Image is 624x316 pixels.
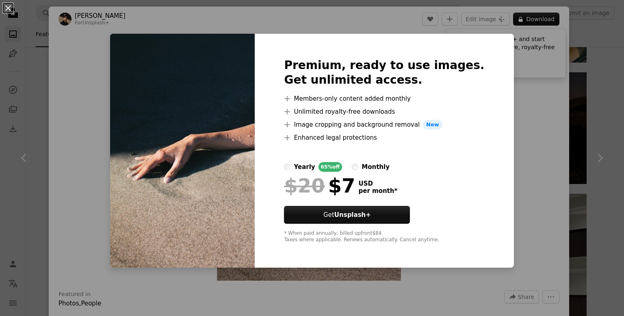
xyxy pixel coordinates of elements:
h2: Premium, ready to use images. Get unlimited access. [284,58,484,87]
span: $20 [284,175,325,196]
img: premium_photo-1755925219754-a5ab64ee3609 [110,34,255,268]
input: yearly65%off [284,164,290,170]
li: Unlimited royalty-free downloads [284,107,484,117]
span: New [423,120,442,130]
div: monthly [362,162,390,172]
div: * When paid annually, billed upfront $84 Taxes where applicable. Renews automatically. Cancel any... [284,230,484,243]
input: monthly [352,164,358,170]
li: Image cropping and background removal [284,120,484,130]
div: 65% off [318,162,342,172]
div: yearly [294,162,315,172]
li: Members-only content added monthly [284,94,484,104]
span: per month * [358,187,397,195]
button: GetUnsplash+ [284,206,410,224]
strong: Unsplash+ [334,211,371,219]
span: USD [358,180,397,187]
li: Enhanced legal protections [284,133,484,143]
div: $7 [284,175,355,196]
